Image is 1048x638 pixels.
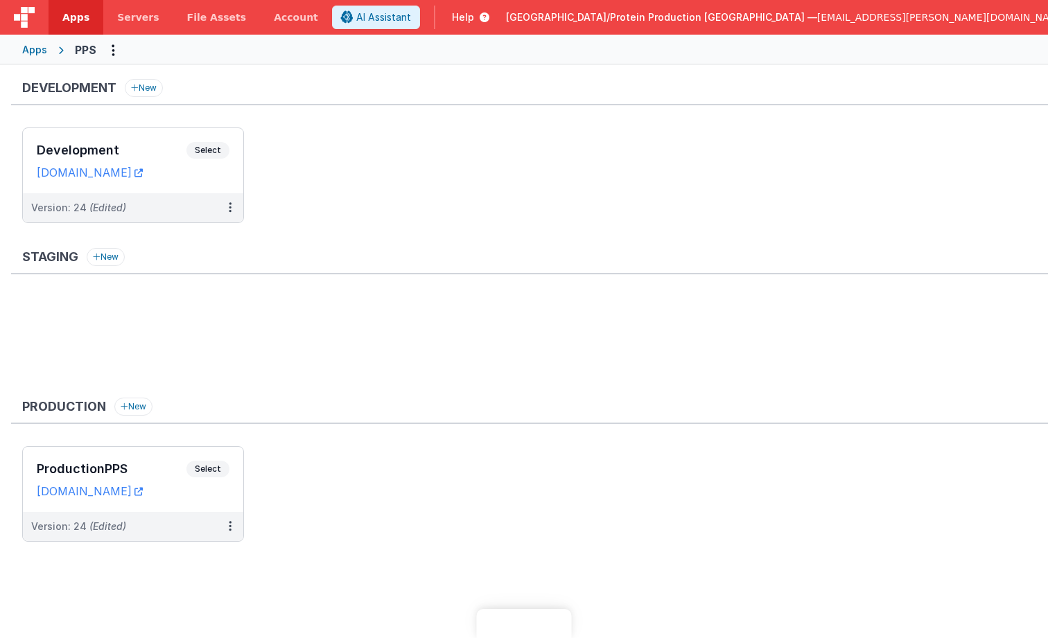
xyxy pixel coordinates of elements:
div: Version: 24 [31,201,126,215]
h3: ProductionPPS [37,462,186,476]
div: Version: 24 [31,520,126,533]
span: Select [186,461,229,477]
div: Apps [22,43,47,57]
h3: Development [37,143,186,157]
span: File Assets [187,10,247,24]
div: PPS [75,42,96,58]
span: (Edited) [89,520,126,532]
span: AI Assistant [356,10,411,24]
button: New [114,398,152,416]
button: AI Assistant [332,6,420,29]
h3: Staging [22,250,78,264]
span: Help [452,10,474,24]
span: Apps [62,10,89,24]
h3: Production [22,400,106,414]
iframe: Marker.io feedback button [477,609,572,638]
a: [DOMAIN_NAME] [37,484,143,498]
button: Options [102,39,124,61]
button: New [87,248,125,266]
h3: Development [22,81,116,95]
span: [GEOGRAPHIC_DATA]/Protein Production [GEOGRAPHIC_DATA] — [506,10,817,24]
span: (Edited) [89,202,126,213]
span: Servers [117,10,159,24]
button: New [125,79,163,97]
a: [DOMAIN_NAME] [37,166,143,179]
span: Select [186,142,229,159]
